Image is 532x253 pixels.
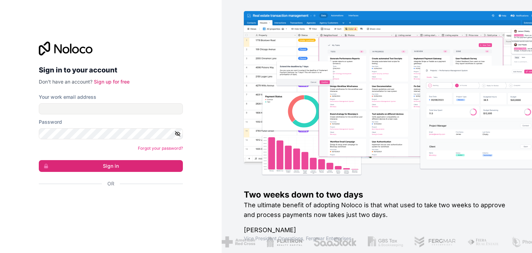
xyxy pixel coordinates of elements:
h1: [PERSON_NAME] [244,225,510,235]
label: Your work email address [39,94,96,101]
a: Sign up for free [94,79,130,85]
input: Password [39,128,183,139]
h1: Two weeks down to two days [244,189,510,200]
h2: The ultimate benefit of adopting Noloco is that what used to take two weeks to approve and proces... [244,200,510,220]
h1: Vice President Operations , Fergmar Enterprises [244,235,510,242]
a: Forgot your password? [138,146,183,151]
button: Sign in [39,160,183,172]
img: /assets/american-red-cross-BAupjrZR.png [222,236,255,247]
h2: Sign in to your account [39,64,183,76]
span: Don't have an account? [39,79,92,85]
span: Or [107,180,114,187]
iframe: Sign in with Google Button [35,195,181,210]
input: Email address [39,103,183,114]
label: Password [39,119,62,125]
